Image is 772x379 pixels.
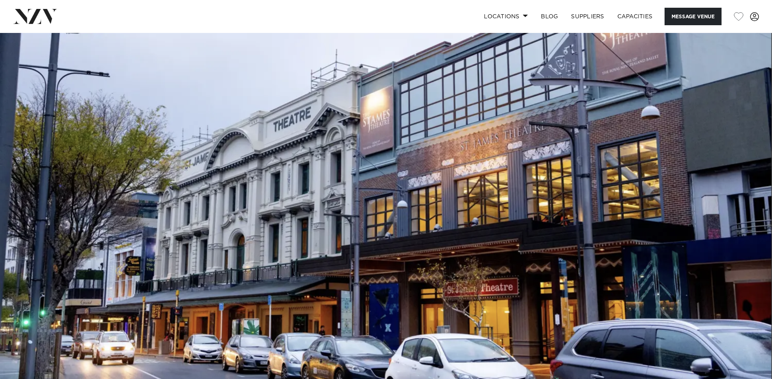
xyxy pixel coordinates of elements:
[665,8,722,25] button: Message Venue
[564,8,610,25] a: SUPPLIERS
[477,8,534,25] a: Locations
[13,9,57,24] img: nzv-logo.png
[534,8,564,25] a: BLOG
[611,8,659,25] a: Capacities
